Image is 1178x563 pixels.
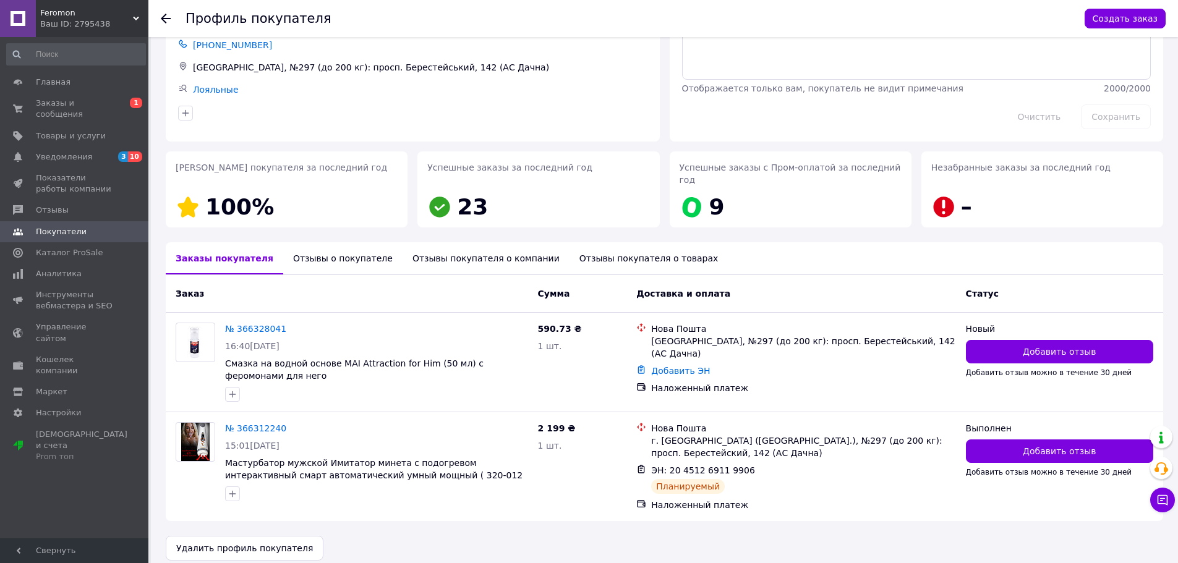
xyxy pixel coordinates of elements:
span: 1 шт. [538,441,562,451]
input: Поиск [6,43,146,66]
span: Настройки [36,407,81,418]
span: Заказы и сообщения [36,98,114,120]
span: Товары и услуги [36,130,106,142]
button: Добавить отзыв [966,340,1153,363]
span: Добавить отзыв [1023,345,1096,358]
span: Покупатели [36,226,87,237]
div: Нова Пошта [651,422,955,434]
span: 16:40[DATE] [225,341,280,351]
span: ЭН: 20 4512 6911 9906 [651,465,755,475]
div: Планируемый [651,479,725,494]
span: Feromon [40,7,133,19]
button: Чат с покупателем [1150,488,1175,512]
img: Фото товару [178,323,212,362]
div: Выполнен [966,422,1153,434]
span: Показатели работы компании [36,172,114,195]
span: 15:01[DATE] [225,441,280,451]
button: Добавить отзыв [966,439,1153,463]
span: Каталог ProSale [36,247,103,258]
span: Отображается только вам, покупатель не видит примечания [682,83,963,93]
span: Статус [966,289,999,298]
div: Prom топ [36,451,127,462]
span: Отзывы [36,205,69,216]
span: Главная [36,77,70,88]
span: 590.73 ₴ [538,324,582,334]
span: Маркет [36,386,67,397]
span: 100% [205,194,274,219]
h1: Профиль покупателя [186,11,331,26]
div: Наложенный платеж [651,499,955,511]
div: Нова Пошта [651,323,955,335]
a: Добавить ЭН [651,366,710,376]
span: Инструменты вебмастера и SEO [36,289,114,311]
span: Кошелек компании [36,354,114,376]
a: Фото товару [176,422,215,462]
a: Мастурбатор мужской Имитатор минета с подогревом интерактивный смарт автоматический умный мощный ... [225,458,523,493]
span: 1 шт. [538,341,562,351]
span: Управление сайтом [36,321,114,344]
div: Заказы покупателя [166,242,283,274]
span: Доставка и оплата [636,289,730,298]
span: [PHONE_NUMBER] [193,40,272,50]
span: Добавить отзыв можно в течение 30 дней [966,468,1132,476]
div: г. [GEOGRAPHIC_DATA] ([GEOGRAPHIC_DATA].), №297 (до 200 кг): просп. Берестейский, 142 (АС Дачна) [651,434,955,459]
a: Фото товару [176,323,215,362]
span: Незабранные заказы за последний год [931,163,1111,172]
span: 1 [130,98,142,108]
span: – [961,194,972,219]
div: Наложенный платеж [651,382,955,394]
a: Лояльные [193,85,239,95]
div: [GEOGRAPHIC_DATA], №297 (до 200 кг): просп. Берестейський, 142 (АС Дачна) [651,335,955,360]
div: Отзывы покупателя о товарах [570,242,728,274]
a: № 366312240 [225,423,286,433]
span: [PERSON_NAME] покупателя за последний год [176,163,387,172]
span: Сумма [538,289,570,298]
div: Ваш ID: 2795438 [40,19,148,30]
div: Новый [966,323,1153,335]
span: 2 199 ₴ [538,423,576,433]
span: Заказ [176,289,204,298]
div: Отзывы о покупателе [283,242,403,274]
span: [DEMOGRAPHIC_DATA] и счета [36,429,127,463]
span: 3 [118,151,128,162]
img: Фото товару [181,423,210,461]
span: 10 [128,151,142,162]
a: № 366328041 [225,324,286,334]
div: Вернуться назад [161,12,171,25]
span: Успешные заказы за последний год [427,163,592,172]
div: [GEOGRAPHIC_DATA], №297 (до 200 кг): просп. Берестейський, 142 (АС Дачна) [190,59,650,76]
span: Добавить отзыв можно в течение 30 дней [966,368,1132,377]
span: Добавить отзыв [1023,445,1096,457]
div: Отзывы покупателя о компании [403,242,570,274]
span: 23 [457,194,488,219]
button: Удалить профиль покупателя [166,536,323,561]
a: Смазка на водной основе MAI Attraction for Him (50 мл) с феромонами для него [225,358,484,381]
span: 9 [709,194,725,219]
span: Аналитика [36,268,82,279]
button: Создать заказ [1085,9,1166,28]
span: Успешные заказы с Пром-оплатой за последний год [680,163,901,185]
span: 2000 / 2000 [1104,83,1151,93]
span: Уведомления [36,151,92,163]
